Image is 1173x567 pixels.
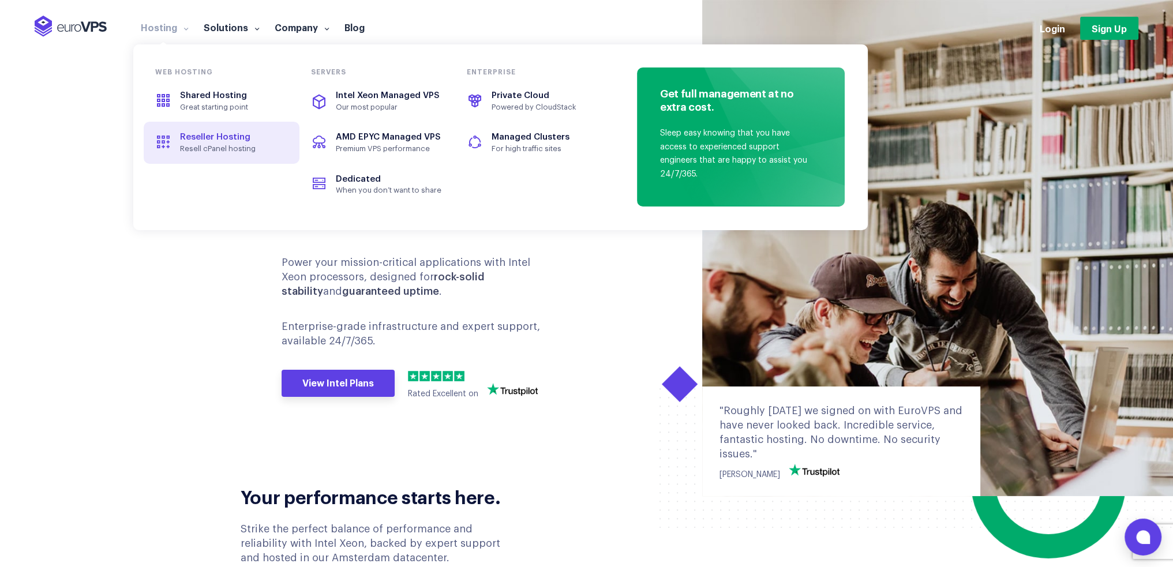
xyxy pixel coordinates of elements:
button: Open chat window [1125,519,1161,555]
span: Great starting point [180,103,286,112]
a: Shared HostingGreat starting point [144,80,299,122]
img: 4 [443,371,453,381]
img: 2 [419,371,430,381]
a: AMD EPYC Managed VPSPremium VPS performance [299,122,455,163]
span: Premium VPS performance [336,144,442,153]
div: VPS Hosting engineered for performance and peace of mind [241,141,578,231]
a: Company [267,21,337,33]
span: Our most popular [336,103,442,112]
img: 3 [431,371,441,381]
span: Intel Xeon Managed VPS [336,91,440,100]
img: EuroVPS [35,16,107,37]
b: guaranteed uptime [342,286,439,296]
a: Login [1040,22,1065,35]
p: Enterprise-grade infrastructure and expert support, available 24/7/365. [282,320,555,348]
span: Powered by CloudStack [492,103,598,112]
span: Resell cPanel hosting [180,144,286,153]
span: When you don’t want to share [336,186,442,195]
img: 5 [454,371,464,381]
h2: Your performance starts here. [241,485,519,508]
a: Blog [337,21,372,33]
span: [PERSON_NAME] [719,471,780,479]
span: For high traffic sites [492,144,598,153]
a: Reseller HostingResell cPanel hosting [144,122,299,163]
span: Shared Hosting [180,91,247,100]
span: AMD EPYC Managed VPS [336,133,441,141]
a: Intel Xeon Managed VPSOur most popular [299,80,455,122]
span: Dedicated [336,175,381,183]
div: "Roughly [DATE] we signed on with EuroVPS and have never looked back. Incredible service, fantast... [719,404,963,462]
a: Managed ClustersFor high traffic sites [455,122,611,163]
span: Reseller Hosting [180,133,250,141]
p: Sleep easy knowing that you have access to experienced support engineers that are happy to assist... [660,127,816,182]
a: View Intel Plans [282,370,395,397]
span: Private Cloud [492,91,549,100]
span: Rated Excellent on [408,390,478,398]
b: rock-solid stability [282,272,485,296]
img: 1 [408,371,418,381]
a: Private CloudPowered by CloudStack [455,80,611,122]
a: Sign Up [1080,17,1138,40]
span: Managed Clusters [492,133,569,141]
h4: Get full management at no extra cost. [660,87,816,117]
a: DedicatedWhen you don’t want to share [299,164,455,205]
a: Hosting [133,21,196,33]
p: Power your mission-critical applications with Intel Xeon processors, designed for and . [282,256,555,299]
a: Solutions [196,21,267,33]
